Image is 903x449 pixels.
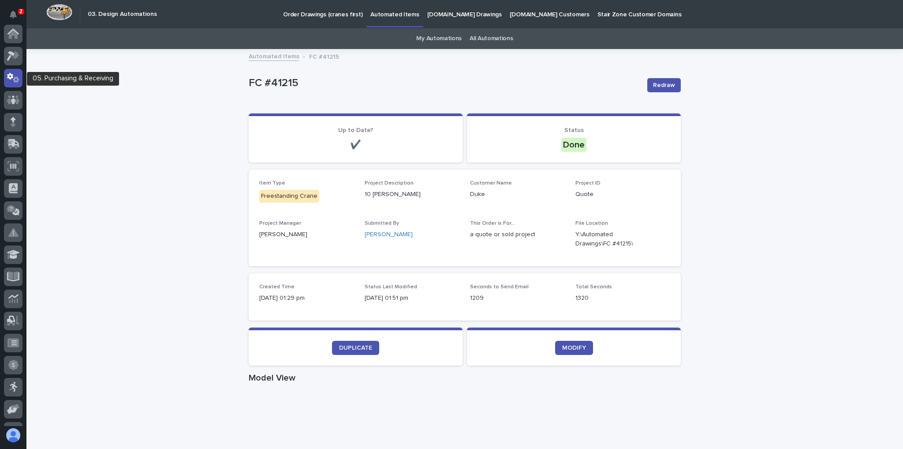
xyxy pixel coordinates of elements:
button: Notifications [4,5,22,24]
p: a quote or sold project [470,230,565,239]
span: MODIFY [562,345,586,351]
span: Project ID [575,181,601,186]
p: 2 [19,8,22,15]
a: MODIFY [555,341,593,355]
p: [PERSON_NAME] [259,230,354,239]
p: Quote [575,190,670,199]
button: users-avatar [4,426,22,445]
div: Notifications2 [11,11,22,25]
p: ✔️ [259,140,452,150]
span: Status Last Modified [365,284,417,290]
p: 1320 [575,294,670,303]
span: Total Seconds [575,284,612,290]
img: Workspace Logo [46,4,72,20]
p: [DATE] 01:29 pm [259,294,354,303]
span: Up to Date? [338,127,373,133]
div: Freestanding Crane [259,190,319,203]
span: Project Manager [259,221,301,226]
span: File Location [575,221,608,226]
div: Done [561,138,586,152]
span: Project Description [365,181,414,186]
h1: Model View [249,373,681,383]
span: This Order is For... [470,221,515,226]
span: Created Time [259,284,295,290]
p: 1209 [470,294,565,303]
p: FC #41215 [309,51,339,61]
a: Automated Items [249,51,299,61]
h2: 03. Design Automations [88,11,157,18]
: Y:\Automated Drawings\FC #41215\ [575,230,649,249]
a: My Automations [416,28,462,49]
span: Seconds to Send Email [470,284,529,290]
a: All Automations [470,28,513,49]
span: Submitted By [365,221,399,226]
p: 10 [PERSON_NAME] [365,190,459,199]
p: FC #41215 [249,77,640,90]
span: Item Type [259,181,285,186]
button: Redraw [647,78,681,92]
span: DUPLICATE [339,345,372,351]
span: Status [564,127,584,133]
span: Redraw [653,81,675,90]
p: Duke [470,190,565,199]
span: Customer Name [470,181,512,186]
p: [DATE] 01:51 pm [365,294,459,303]
a: DUPLICATE [332,341,379,355]
a: [PERSON_NAME] [365,230,413,239]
